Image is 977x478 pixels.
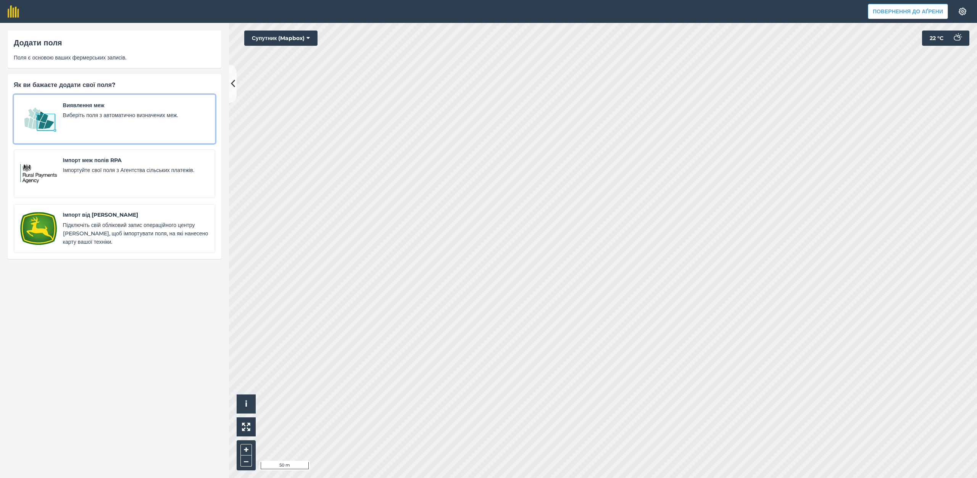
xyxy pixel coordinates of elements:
a: Імпорт від John DeereІмпорт від [PERSON_NAME]Підключіть свій обліковий запис операційного центру ... [14,204,215,253]
button: i [237,394,256,414]
a: Імпорт меж полів RPAІмпорт меж полів RPAІмпортуйте свої поля з Агентства сільських платежів. [14,150,215,198]
button: – [240,455,252,467]
font: Супутник (Mapbox) [252,35,305,42]
img: Імпорт меж полів RPA [20,156,57,192]
font: Повернення до Аґрени [873,8,943,15]
img: Чотири стрілки, одна спрямована вгору ліворуч, одна вгору праворуч, одна внизу праворуч і остання... [242,423,250,431]
a: Виявлення межВиявлення межВиберіть поля з автоматично визначених меж. [14,95,215,143]
font: Додати поля [14,38,62,47]
font: Виявлення меж [63,102,105,109]
font: Як ви бажаєте додати свої поля? [14,81,115,89]
img: svg+xml;base64,PD94bWwgdmVyc2lvbj0iMS4wIiBlbmNvZGluZz0idXRmLTgiPz4KPCEtLSBHZW5lcmF0b3I6IEFkb2JlIE... [950,31,965,46]
font: Імпорт від [PERSON_NAME] [63,211,139,218]
button: Повернення до Аґрени [868,4,948,19]
button: Супутник (Mapbox) [244,31,318,46]
img: Логотип fieldmargin [8,5,19,18]
font: Імпортуйте свої поля з Агентства сільських платежів. [63,167,194,174]
font: C [940,35,943,42]
font: Виберіть поля з автоматично визначених меж. [63,112,178,119]
button: + [240,444,252,455]
button: 22 °C [922,31,969,46]
font: Поля є основою ваших фермерських записів. [14,54,126,61]
font: 22 [930,35,936,42]
span: i [245,399,247,409]
img: Значок шестерні [958,8,967,15]
img: Імпорт від John Deere [20,211,57,246]
font: ° [937,35,940,42]
img: Виявлення меж [20,101,57,137]
font: Підключіть свій обліковий запис операційного центру [PERSON_NAME], щоб імпортувати поля, на які н... [63,222,208,246]
font: Імпорт меж полів RPA [63,157,122,164]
